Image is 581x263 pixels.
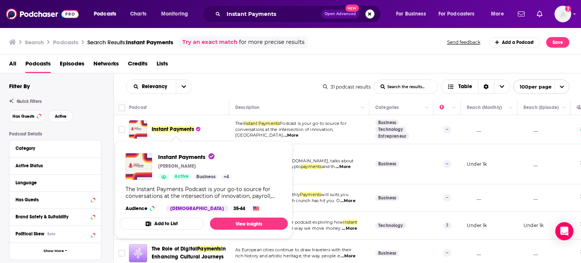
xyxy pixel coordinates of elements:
div: 35-44 [230,205,248,212]
span: For Business [396,9,426,19]
p: __ [467,250,481,256]
div: Category [16,146,90,151]
span: Instant Payments [152,126,194,132]
div: Has Guests [16,197,89,202]
a: Add a Podcast [489,37,541,48]
button: Category [16,143,95,153]
button: Language [16,178,95,187]
a: The Role of DigitalPaymentsin Enhancing Cultural Journeys [152,245,227,260]
span: ...More [336,164,351,170]
span: Active [55,114,67,118]
button: Open AdvancedNew [321,9,359,19]
p: 3 [443,221,452,229]
button: Brand Safety & Suitability [16,212,95,221]
p: -- [443,249,451,257]
button: open menu [89,8,126,20]
p: __ [524,161,538,167]
div: Categories [375,103,399,112]
button: Column Actions [423,103,432,112]
span: will suits you [321,192,348,197]
button: Column Actions [559,103,569,112]
div: Active Status [16,163,90,168]
div: Search podcasts, credits, & more... [210,5,388,23]
a: Try an exact match [182,38,238,47]
span: payments [301,164,322,169]
span: Toggle select row [118,250,125,257]
button: Has Guests [9,110,45,122]
button: Has Guests [16,195,95,204]
a: Search Results:Instant Payments [87,39,173,46]
button: Column Actions [506,103,516,112]
p: __ [467,126,481,133]
span: Active [174,173,189,181]
img: The Role of Digital Payments in Enhancing Cultural Journeys [129,244,147,262]
button: Active Status [16,161,95,170]
span: Political Skew [16,231,44,237]
span: Relevancy [142,84,170,89]
div: Podcast [129,103,147,112]
div: Language [16,180,90,185]
p: [PERSON_NAME] [158,163,196,169]
a: Business [193,174,219,180]
h3: Audience [126,205,160,212]
div: Open Intercom Messenger [555,222,573,240]
p: __ [524,250,538,256]
span: are reshaping the way we move money. [256,226,341,231]
span: conversations at the intersection of innovation, [GEOGRAPHIC_DATA] [235,127,333,138]
span: and th [322,164,335,169]
a: Business [375,120,399,126]
a: View Insights [210,218,288,230]
a: Business [375,161,399,167]
p: __ [467,195,481,201]
span: Instant Payments [158,153,214,160]
button: open menu [513,79,569,94]
div: Reach (Monthly) [467,103,502,112]
a: Show notifications dropdown [534,8,545,20]
button: open menu [391,8,435,20]
button: Column Actions [358,103,367,112]
span: Open Advanced [325,12,356,16]
a: Instant Payments [126,153,152,180]
p: __ [524,126,538,133]
span: ...More [283,132,298,139]
div: Brand Safety & Suitability [16,214,89,219]
span: ...More [340,198,356,204]
button: Show profile menu [555,6,571,22]
span: 100 per page [514,81,551,93]
h2: Choose View [441,79,510,94]
div: Beta [47,232,56,237]
h2: Filter By [9,82,30,90]
a: Show notifications dropdown [515,8,528,20]
a: Instant Payments [129,120,147,139]
span: All [9,58,16,73]
div: Reach (Episode) [524,103,559,112]
button: open menu [126,84,176,89]
span: instant [343,219,357,225]
button: Column Actions [450,103,459,112]
button: open menu [433,8,486,20]
a: Credits [128,58,148,73]
a: Technology [375,223,406,229]
span: Instant Payments [243,121,280,126]
img: Podchaser - Follow, Share and Rate Podcasts [6,7,79,21]
span: Quick Filters [17,99,42,104]
span: [PERSON_NAME], CEO at [DOMAIN_NAME], talks about [235,158,353,163]
button: Send feedback [445,39,483,45]
p: Podcast Details [9,131,101,137]
div: The Instant Payments Podcast is your go-to source for conversations at the intersection of innova... [126,186,282,199]
span: Show More [43,249,64,253]
a: Podcasts [25,58,51,73]
span: Logged in as notablypr2 [555,6,571,22]
span: Instant Payments [126,39,173,46]
img: User Profile [555,6,571,22]
span: Podcasts [94,9,116,19]
span: The Role of Digital [152,246,197,252]
button: Show More [9,243,101,260]
span: Episodes [60,58,84,73]
a: Charts [125,8,151,20]
div: 31 podcast results [323,84,371,90]
a: Technology [375,126,406,132]
a: Instant Payments [152,126,200,133]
